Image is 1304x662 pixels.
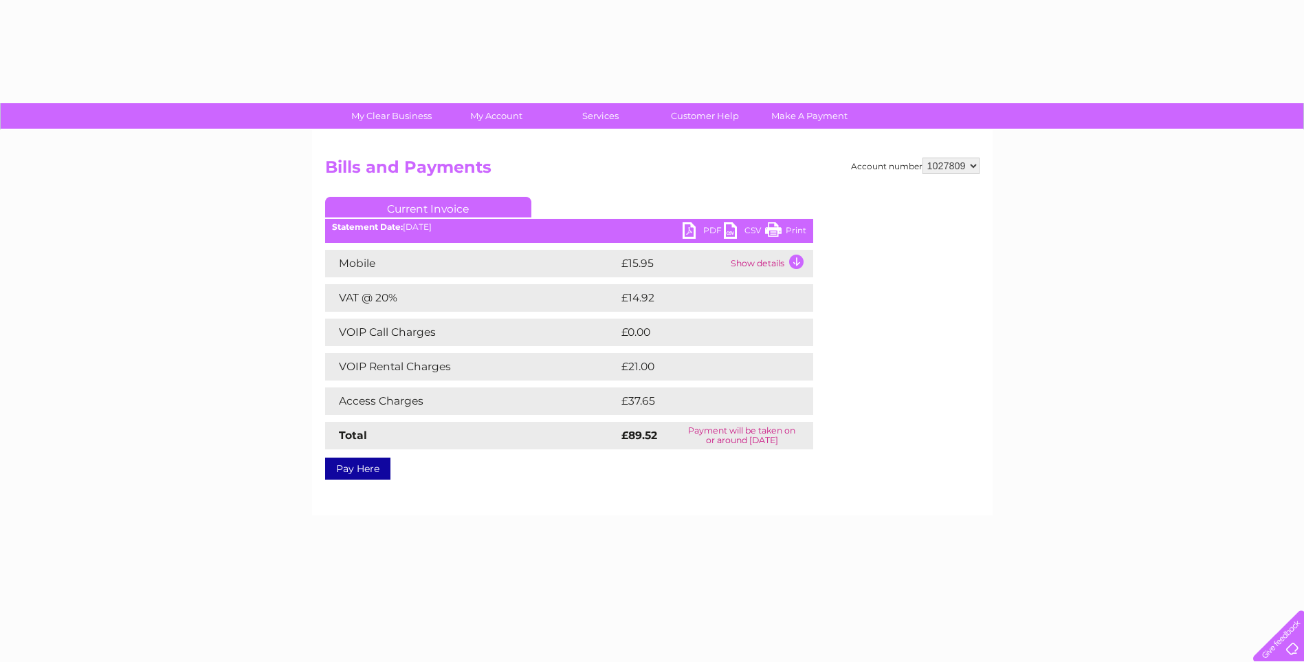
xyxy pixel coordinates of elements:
[671,422,813,449] td: Payment will be taken on or around [DATE]
[648,103,762,129] a: Customer Help
[621,429,657,442] strong: £89.52
[439,103,553,129] a: My Account
[753,103,866,129] a: Make A Payment
[335,103,448,129] a: My Clear Business
[618,319,782,346] td: £0.00
[727,250,813,277] td: Show details
[325,319,618,346] td: VOIP Call Charges
[683,222,724,242] a: PDF
[544,103,657,129] a: Services
[618,250,727,277] td: £15.95
[765,222,806,242] a: Print
[332,222,403,232] b: Statement Date:
[724,222,765,242] a: CSV
[618,353,784,381] td: £21.00
[325,250,618,277] td: Mobile
[325,387,618,415] td: Access Charges
[325,222,813,232] div: [DATE]
[325,353,618,381] td: VOIP Rental Charges
[325,158,980,184] h2: Bills and Payments
[325,284,618,312] td: VAT @ 20%
[339,429,367,442] strong: Total
[851,158,980,174] div: Account number
[618,387,785,415] td: £37.65
[618,284,784,312] td: £14.92
[325,197,531,217] a: Current Invoice
[325,458,390,480] a: Pay Here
